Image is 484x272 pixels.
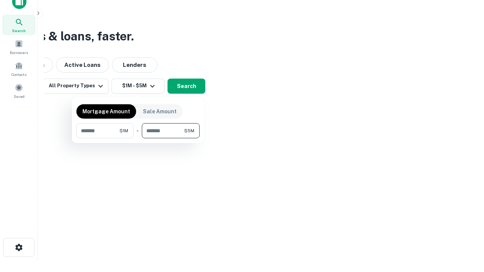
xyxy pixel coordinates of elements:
[143,107,177,116] p: Sale Amount
[119,127,128,134] span: $1M
[446,212,484,248] iframe: Chat Widget
[184,127,194,134] span: $5M
[82,107,130,116] p: Mortgage Amount
[137,123,139,138] div: -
